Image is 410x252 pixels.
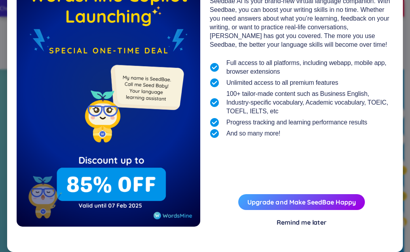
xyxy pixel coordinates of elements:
[226,129,280,138] span: And so many more!
[226,78,338,87] span: Unlimited access to all premium features
[247,198,356,206] a: Upgrade and Make SeedBae Happy
[226,90,393,116] span: 100+ tailor-made content such as Business English, Industry-specific vocabulary, Academic vocabul...
[277,218,326,227] div: Remind me later
[107,49,186,128] img: minionSeedbaeMessage.35ffe99e.png
[226,118,367,127] span: Progress tracking and learning performance results
[238,194,365,210] button: Upgrade and Make SeedBae Happy
[226,59,393,76] span: Full access to all platforms, including webapp, mobile app, browser extensions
